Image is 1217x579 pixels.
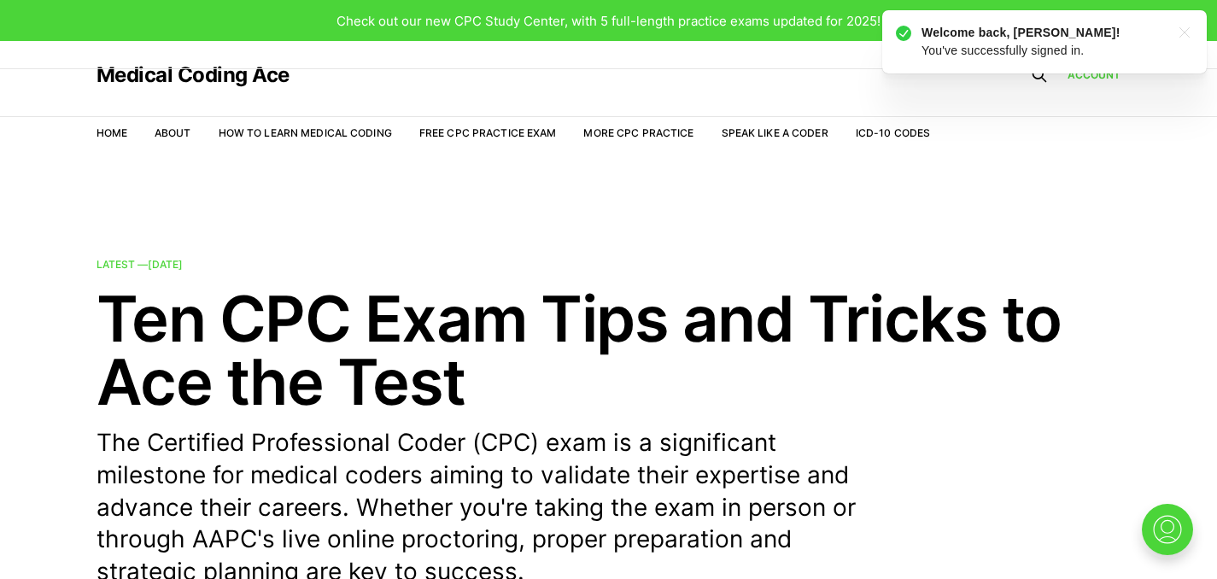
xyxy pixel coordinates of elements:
h2: Ten CPC Exam Tips and Tricks to Ace the Test [97,287,1121,413]
span: Check out our new CPC Study Center, with 5 full-length practice exams updated for 2025! [336,13,881,29]
strong: Welcome back, [PERSON_NAME]! [115,26,314,39]
a: Speak Like a Coder [722,126,828,139]
a: Medical Coding Ace [97,65,290,85]
span: Latest — [97,258,183,271]
a: Free CPC Practice Exam [419,126,557,139]
p: You've successfully signed in. [115,24,354,60]
a: How to Learn Medical Coding [219,126,392,139]
time: [DATE] [148,258,183,271]
a: More CPC Practice [583,126,693,139]
a: About [155,126,191,139]
a: Home [97,126,127,139]
iframe: portal-trigger [1127,495,1217,579]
